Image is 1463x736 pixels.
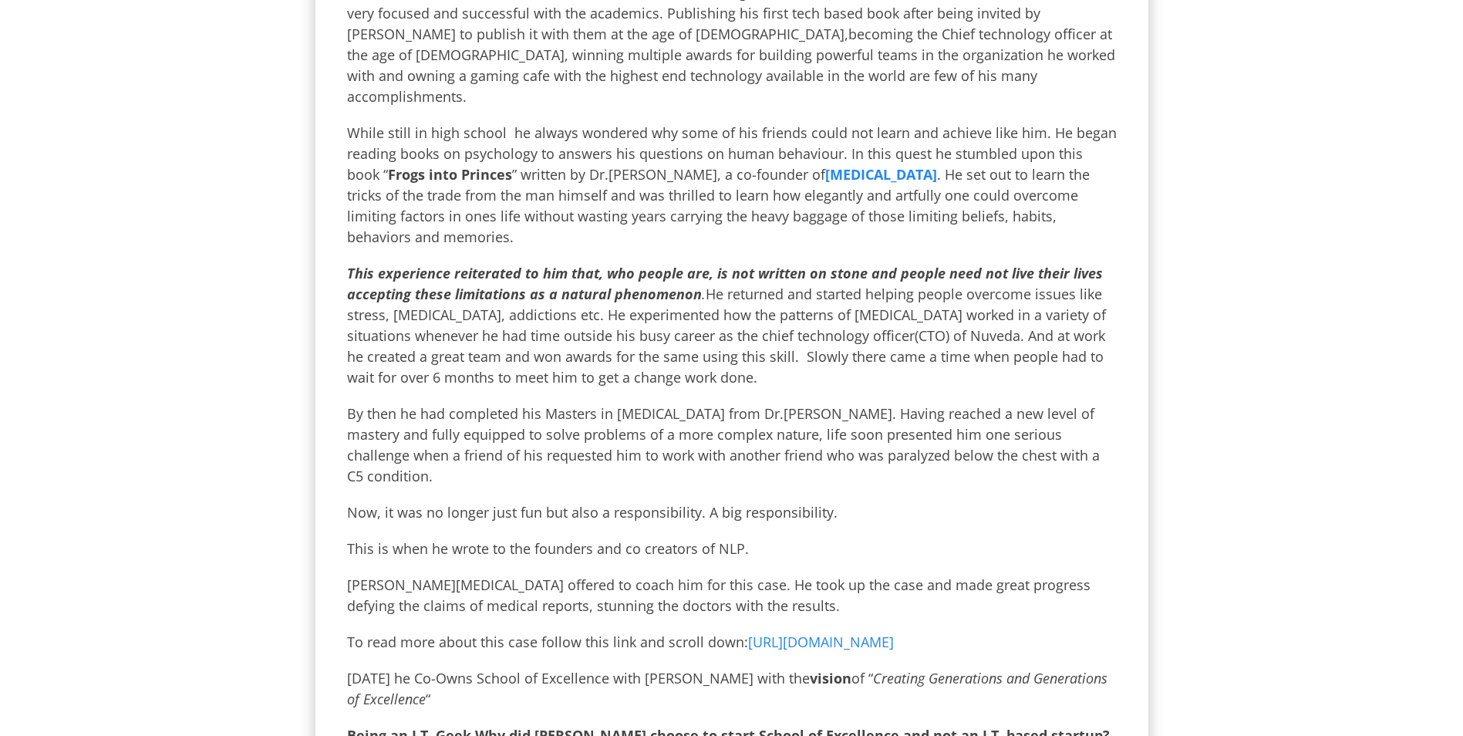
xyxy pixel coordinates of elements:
[347,668,1117,710] p: [DATE] he Co-Owns School of Excellence with [PERSON_NAME] with the of “ “
[347,632,1117,653] p: To read more about this case follow this link and scroll down:
[347,403,1117,487] p: By then he had completed his Masters in [MEDICAL_DATA] from Dr.[PERSON_NAME]. Having reached a ne...
[388,165,512,184] b: Frogs into Princes
[347,538,1117,559] p: This is when he wrote to the founders and co creators of NLP.
[347,264,1103,303] i: This experience reiterated to him that, who people are, is not written on stone and people need n...
[825,165,937,184] a: [MEDICAL_DATA]
[347,502,1117,523] p: Now, it was no longer just fun but also a responsibility. A big responsibility.
[347,123,1117,248] p: While still in high school he always wondered why some of his friends could not learn and achieve...
[748,633,894,651] a: [URL][DOMAIN_NAME]
[347,263,1117,388] p: He returned and started helping people overcome issues like stress, [MEDICAL_DATA], addictions et...
[347,575,1117,616] p: [PERSON_NAME][MEDICAL_DATA] offered to coach him for this case. He took up the case and made grea...
[702,285,706,303] i: .
[810,669,851,687] b: vision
